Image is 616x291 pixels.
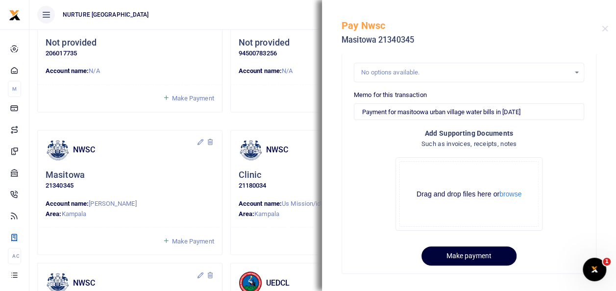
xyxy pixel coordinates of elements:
[62,210,87,218] span: Kampala
[239,200,282,207] strong: Account name:
[46,37,214,58] div: Click to update
[163,93,214,104] a: Make Payment
[421,246,517,266] button: Make payment
[46,37,97,48] h5: Not provided
[361,68,570,77] div: No options available.
[46,48,214,59] p: 206017735
[59,10,153,19] span: NURTURE [GEOGRAPHIC_DATA]
[254,210,279,218] span: Kampala
[73,277,197,288] h4: NWSC
[499,191,521,197] button: browse
[239,170,262,181] h5: Clinic
[342,20,602,31] h5: Pay Nwsc
[172,95,214,102] span: Make Payment
[73,145,197,155] h4: NWSC
[583,258,606,281] iframe: Intercom live chat
[354,90,427,100] label: Memo for this transaction
[282,200,407,207] span: Us Mission/idi/nurture [GEOGRAPHIC_DATA]
[342,35,602,45] h5: Masitowa 21340345
[172,237,214,244] span: Make Payment
[266,277,390,288] h4: UEDCL
[266,145,390,155] h4: NWSC
[400,190,538,199] div: Drag and drop files here or
[602,25,608,32] button: Close
[46,170,85,181] h5: Masitowa
[239,181,407,191] p: 21180034
[89,67,99,74] span: N/A
[239,37,407,58] div: Click to update
[354,103,584,120] input: Enter extra information
[282,67,293,74] span: N/A
[46,67,89,74] strong: Account name:
[46,210,62,218] strong: Area:
[9,9,21,21] img: logo-small
[239,67,282,74] strong: Account name:
[239,48,407,59] p: 94500783256
[603,258,611,266] span: 1
[239,170,407,191] div: Click to update
[46,181,214,191] p: 21340345
[163,235,214,246] a: Make Payment
[239,37,290,48] h5: Not provided
[46,170,214,191] div: Click to update
[9,11,21,18] a: logo-small logo-large logo-large
[354,139,584,149] h4: Such as invoices, receipts, notes
[354,128,584,139] h4: Add supporting Documents
[8,248,21,264] li: Ac
[239,210,255,218] strong: Area:
[8,81,21,97] li: M
[89,200,136,207] span: [PERSON_NAME]
[46,200,89,207] strong: Account name:
[395,157,542,231] div: File Uploader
